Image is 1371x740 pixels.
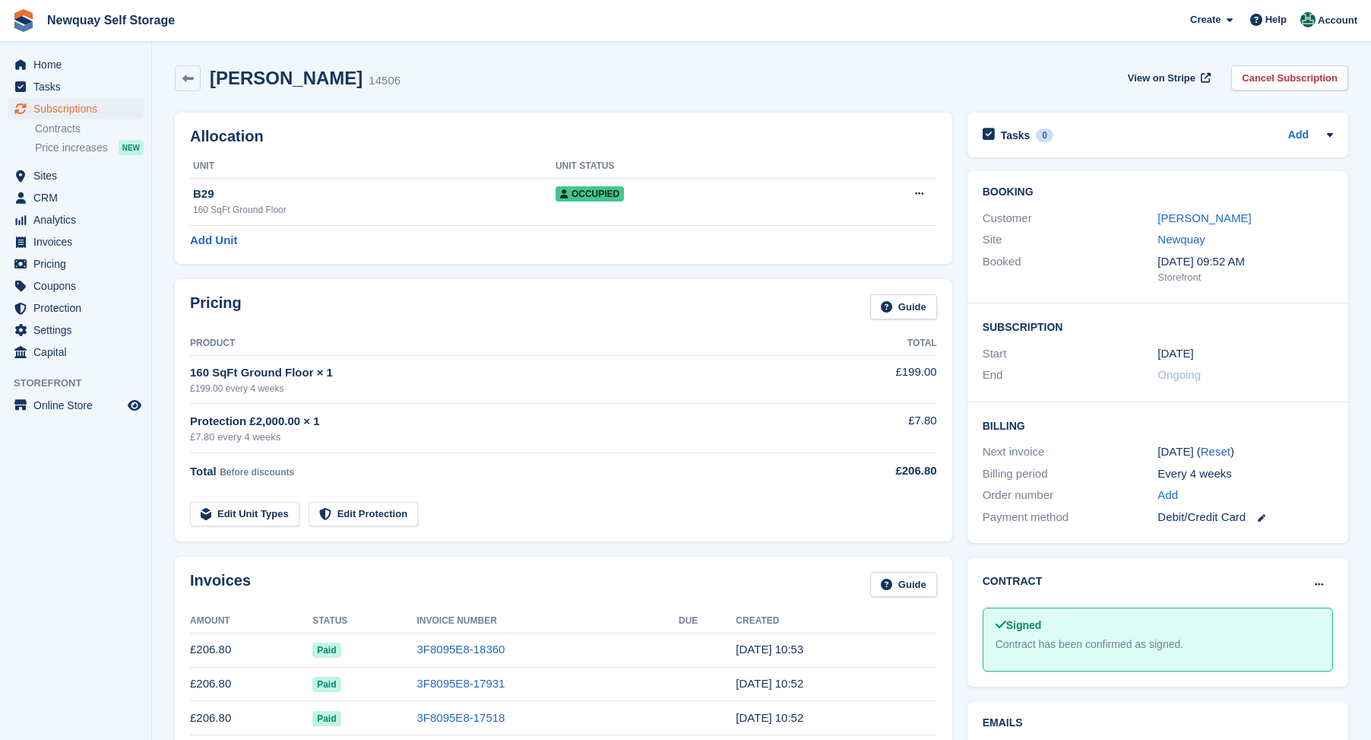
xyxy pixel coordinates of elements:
div: Debit/Credit Card [1157,509,1333,526]
th: Status [312,609,416,634]
td: £206.80 [190,701,312,735]
a: menu [8,341,144,363]
span: View on Stripe [1128,71,1195,86]
div: Payment method [983,509,1158,526]
time: 2025-09-25 09:53:05 UTC [736,643,803,656]
h2: Invoices [190,572,251,597]
span: Paid [312,711,340,726]
a: menu [8,98,144,119]
span: Pricing [33,253,125,275]
div: 160 SqFt Ground Floor [193,203,556,217]
div: B29 [193,186,556,203]
span: Total [190,465,217,478]
td: £199.00 [822,355,936,403]
th: Invoice Number [417,609,679,634]
a: menu [8,76,144,97]
span: Settings [33,319,125,341]
div: NEW [119,140,144,155]
a: 3F8095E8-17518 [417,711,505,724]
a: Contracts [35,122,144,136]
th: Product [190,332,822,356]
span: Tasks [33,76,125,97]
h2: Allocation [190,128,937,145]
a: Reset [1201,445,1230,458]
span: Capital [33,341,125,363]
span: Analytics [33,209,125,230]
a: 3F8095E8-18360 [417,643,505,656]
td: £206.80 [190,633,312,667]
span: Create [1190,12,1221,27]
div: Contract has been confirmed as signed. [996,637,1320,653]
a: menu [8,54,144,75]
div: Next invoice [983,443,1158,461]
span: Price increases [35,141,108,155]
td: £206.80 [190,667,312,701]
div: Order number [983,487,1158,504]
div: [DATE] 09:52 AM [1157,253,1333,271]
a: menu [8,187,144,208]
span: Home [33,54,125,75]
h2: [PERSON_NAME] [210,68,363,88]
span: Paid [312,677,340,692]
span: Sites [33,165,125,186]
div: [DATE] ( ) [1157,443,1333,461]
div: £199.00 every 4 weeks [190,382,822,395]
a: Cancel Subscription [1231,65,1348,91]
h2: Booking [983,186,1333,198]
div: £7.80 every 4 weeks [190,430,822,445]
time: 2023-02-16 00:00:00 UTC [1157,345,1193,363]
th: Amount [190,609,312,634]
div: Protection £2,000.00 × 1 [190,413,822,430]
a: [PERSON_NAME] [1157,211,1251,224]
div: Site [983,231,1158,249]
h2: Contract [983,573,1043,589]
span: Ongoing [1157,368,1201,381]
a: View on Stripe [1122,65,1214,91]
a: Newquay [1157,233,1205,246]
th: Due [679,609,736,634]
a: menu [8,275,144,297]
h2: Pricing [190,294,242,319]
img: JON [1300,12,1316,27]
div: Booked [983,253,1158,285]
div: 0 [1036,129,1053,142]
th: Total [822,332,936,356]
a: Add Unit [190,232,237,249]
h2: Subscription [983,319,1333,334]
div: Billing period [983,465,1158,483]
th: Unit Status [556,154,816,179]
a: Guide [870,572,937,597]
h2: Billing [983,418,1333,433]
a: Edit Unit Types [190,502,299,527]
div: 160 SqFt Ground Floor × 1 [190,364,822,382]
div: Customer [983,210,1158,227]
span: Coupons [33,275,125,297]
span: Online Store [33,395,125,416]
th: Unit [190,154,556,179]
time: 2025-08-28 09:52:44 UTC [736,677,803,690]
span: CRM [33,187,125,208]
a: menu [8,395,144,416]
a: Newquay Self Storage [41,8,181,33]
img: stora-icon-8386f47178a22dfd0bd8f6a31ec36ba5ce8667c1dd55bd0f319d3a0aa187defe.svg [12,9,35,32]
td: £7.80 [822,404,936,453]
span: Help [1265,12,1287,27]
a: Preview store [125,396,144,414]
span: Subscriptions [33,98,125,119]
a: menu [8,209,144,230]
a: Edit Protection [309,502,418,527]
span: Storefront [14,376,151,391]
div: Every 4 weeks [1157,465,1333,483]
a: menu [8,253,144,275]
a: Add [1157,487,1178,504]
a: menu [8,297,144,319]
div: Storefront [1157,270,1333,285]
span: Protection [33,297,125,319]
div: End [983,367,1158,384]
a: menu [8,319,144,341]
a: 3F8095E8-17931 [417,677,505,690]
span: Before discounts [220,467,294,478]
a: menu [8,165,144,186]
div: Start [983,345,1158,363]
a: Guide [870,294,937,319]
